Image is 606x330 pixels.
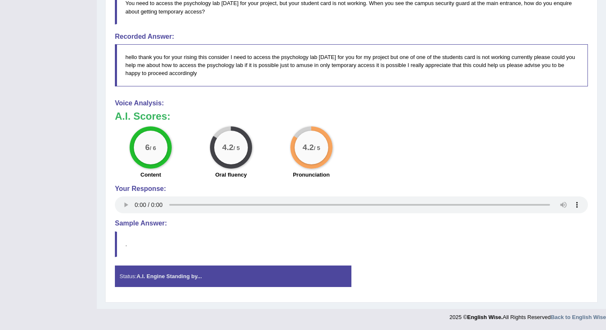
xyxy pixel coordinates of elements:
[115,231,588,257] blockquote: .
[215,171,247,179] label: Oral fluency
[314,145,320,151] small: / 5
[145,142,150,152] big: 6
[467,314,502,320] strong: English Wise.
[293,171,330,179] label: Pronunciation
[115,99,588,107] h4: Voice Analysis:
[115,110,170,122] b: A.I. Scores:
[551,314,606,320] a: Back to English Wise
[303,142,314,152] big: 4.2
[115,220,588,227] h4: Sample Answer:
[141,171,161,179] label: Content
[449,309,606,321] div: 2025 © All Rights Reserved
[222,142,234,152] big: 4.2
[136,273,202,279] strong: A.I. Engine Standing by...
[115,266,351,287] div: Status:
[115,33,588,40] h4: Recorded Answer:
[150,145,156,151] small: / 6
[234,145,240,151] small: / 5
[115,44,588,86] blockquote: hello thank you for your rising this consider I need to access the psychology lab [DATE] for you ...
[115,185,588,193] h4: Your Response:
